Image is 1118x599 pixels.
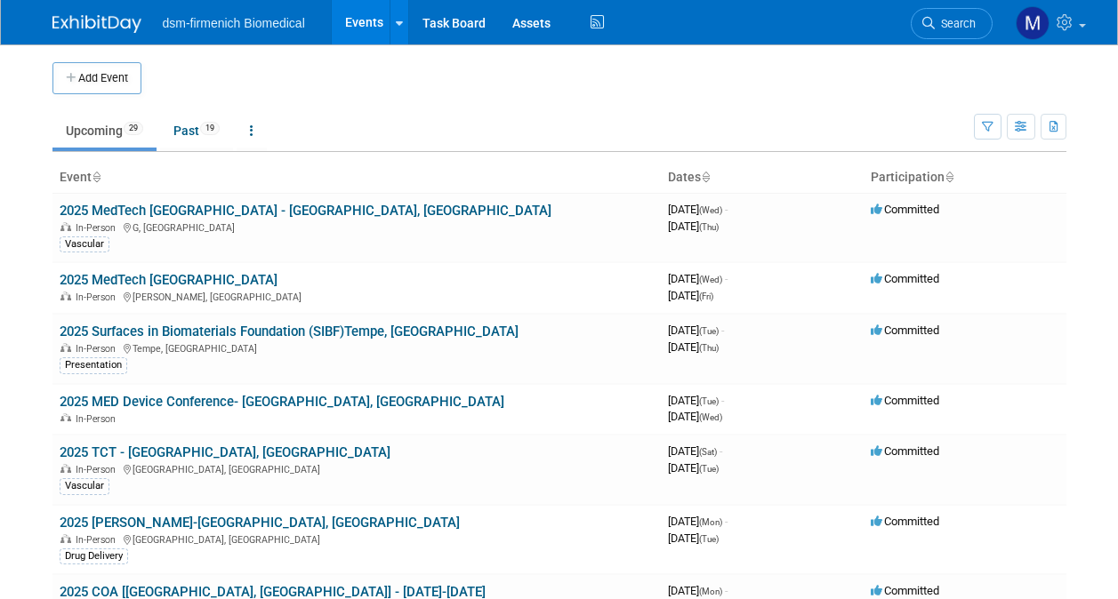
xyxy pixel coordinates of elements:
img: In-Person Event [60,222,71,231]
div: Vascular [60,236,109,252]
span: Committed [871,584,939,597]
a: 2025 MED Device Conference- [GEOGRAPHIC_DATA], [GEOGRAPHIC_DATA] [60,394,504,410]
span: dsm-firmenich Biomedical [163,16,305,30]
span: In-Person [76,464,121,475]
span: In-Person [76,222,121,234]
span: (Wed) [699,205,722,215]
span: [DATE] [668,394,724,407]
div: Drug Delivery [60,548,128,564]
span: - [725,203,728,216]
span: - [725,584,728,597]
span: In-Person [76,343,121,355]
span: [DATE] [668,220,719,233]
a: 2025 MedTech [GEOGRAPHIC_DATA] [60,272,277,288]
span: (Mon) [699,517,722,527]
span: [DATE] [668,531,719,545]
img: Melanie Davison [1016,6,1050,40]
a: Upcoming29 [52,114,157,148]
span: [DATE] [668,461,719,475]
a: 2025 MedTech [GEOGRAPHIC_DATA] - [GEOGRAPHIC_DATA], [GEOGRAPHIC_DATA] [60,203,551,219]
a: 2025 TCT - [GEOGRAPHIC_DATA], [GEOGRAPHIC_DATA] [60,444,390,460]
span: [DATE] [668,410,722,423]
span: (Mon) [699,587,722,596]
span: (Wed) [699,275,722,284]
img: ExhibitDay [52,15,141,33]
span: In-Person [76,413,121,425]
span: - [720,444,722,458]
span: - [725,515,728,528]
span: [DATE] [668,340,719,354]
span: [DATE] [668,584,728,597]
div: Vascular [60,478,109,494]
img: In-Person Event [60,343,71,352]
span: (Thu) [699,222,719,232]
img: In-Person Event [60,413,71,422]
button: Add Event [52,62,141,94]
img: In-Person Event [60,464,71,473]
div: [PERSON_NAME], [GEOGRAPHIC_DATA] [60,289,654,303]
span: [DATE] [668,323,724,337]
span: Committed [871,323,939,337]
span: Committed [871,272,939,285]
img: In-Person Event [60,292,71,300]
a: 2025 Surfaces in Biomaterials Foundation (SIBF)Tempe, [GEOGRAPHIC_DATA] [60,323,519,339]
a: Search [911,8,993,39]
span: (Wed) [699,412,722,422]
a: Sort by Start Date [701,170,710,184]
span: (Thu) [699,343,719,353]
span: Committed [871,444,939,458]
span: In-Person [76,292,121,303]
span: (Tue) [699,464,719,474]
img: In-Person Event [60,534,71,543]
span: [DATE] [668,203,728,216]
a: Past19 [160,114,233,148]
span: (Fri) [699,292,713,301]
a: 2025 [PERSON_NAME]-[GEOGRAPHIC_DATA], [GEOGRAPHIC_DATA] [60,515,460,531]
span: [DATE] [668,289,713,302]
span: - [721,323,724,337]
span: 29 [124,122,143,135]
span: (Tue) [699,326,719,336]
span: (Sat) [699,447,717,457]
div: [GEOGRAPHIC_DATA], [GEOGRAPHIC_DATA] [60,531,654,546]
span: Search [935,17,976,30]
span: Committed [871,203,939,216]
th: Dates [661,163,864,193]
div: G, [GEOGRAPHIC_DATA] [60,220,654,234]
th: Event [52,163,661,193]
div: [GEOGRAPHIC_DATA], [GEOGRAPHIC_DATA] [60,461,654,475]
div: Presentation [60,357,127,373]
span: (Tue) [699,396,719,406]
span: [DATE] [668,272,728,285]
span: [DATE] [668,515,728,528]
a: Sort by Participation Type [945,170,953,184]
span: Committed [871,515,939,528]
a: Sort by Event Name [92,170,101,184]
span: In-Person [76,534,121,546]
span: [DATE] [668,444,722,458]
span: Committed [871,394,939,407]
span: - [721,394,724,407]
span: - [725,272,728,285]
span: (Tue) [699,534,719,544]
span: 19 [200,122,220,135]
th: Participation [864,163,1066,193]
div: Tempe, [GEOGRAPHIC_DATA] [60,340,654,355]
